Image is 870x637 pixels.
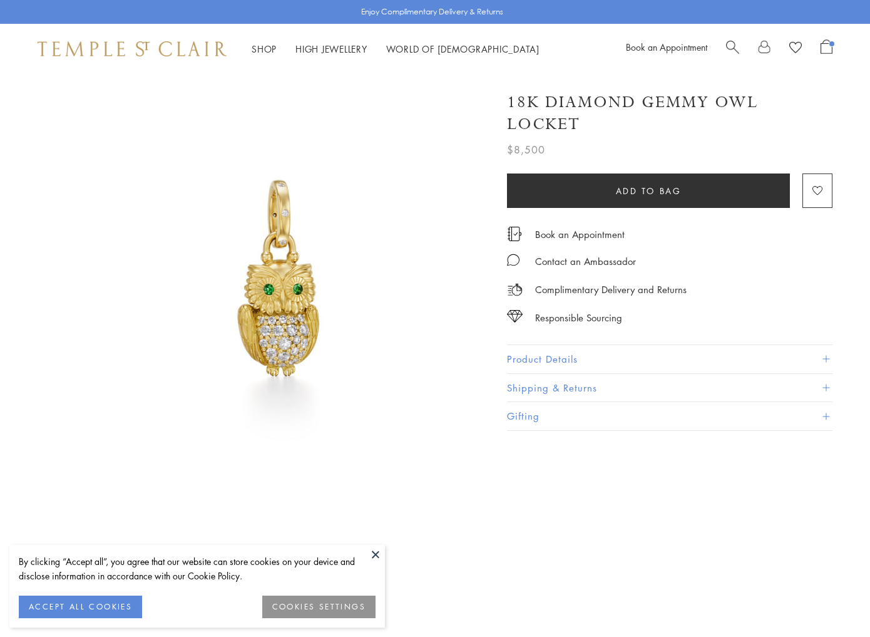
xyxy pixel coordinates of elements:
[535,227,625,241] a: Book an Appointment
[507,173,790,208] button: Add to bag
[19,554,376,583] div: By clicking “Accept all”, you agree that our website can store cookies on your device and disclos...
[295,43,367,55] a: High JewelleryHigh Jewellery
[507,142,545,158] span: $8,500
[38,41,227,56] img: Temple St. Clair
[507,374,832,402] button: Shipping & Returns
[386,43,540,55] a: World of [DEMOGRAPHIC_DATA]World of [DEMOGRAPHIC_DATA]
[507,91,832,135] h1: 18K Diamond Gemmy Owl Locket
[361,6,503,18] p: Enjoy Complimentary Delivery & Returns
[507,402,832,430] button: Gifting
[507,254,519,266] img: MessageIcon-01_2.svg
[535,310,622,326] div: Responsible Sourcing
[81,74,488,481] img: P31886-OWLLOC
[535,282,687,298] p: Complimentary Delivery and Returns
[252,43,277,55] a: ShopShop
[252,41,540,57] nav: Main navigation
[789,39,802,58] a: View Wishlist
[535,254,636,269] div: Contact an Ambassador
[19,596,142,618] button: ACCEPT ALL COOKIES
[616,184,682,198] span: Add to bag
[507,227,522,241] img: icon_appointment.svg
[507,345,832,373] button: Product Details
[262,596,376,618] button: COOKIES SETTINGS
[507,282,523,298] img: icon_delivery.svg
[507,310,523,323] img: icon_sourcing.svg
[626,41,707,53] a: Book an Appointment
[726,39,739,58] a: Search
[821,39,832,58] a: Open Shopping Bag
[807,578,857,624] iframe: Gorgias live chat messenger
